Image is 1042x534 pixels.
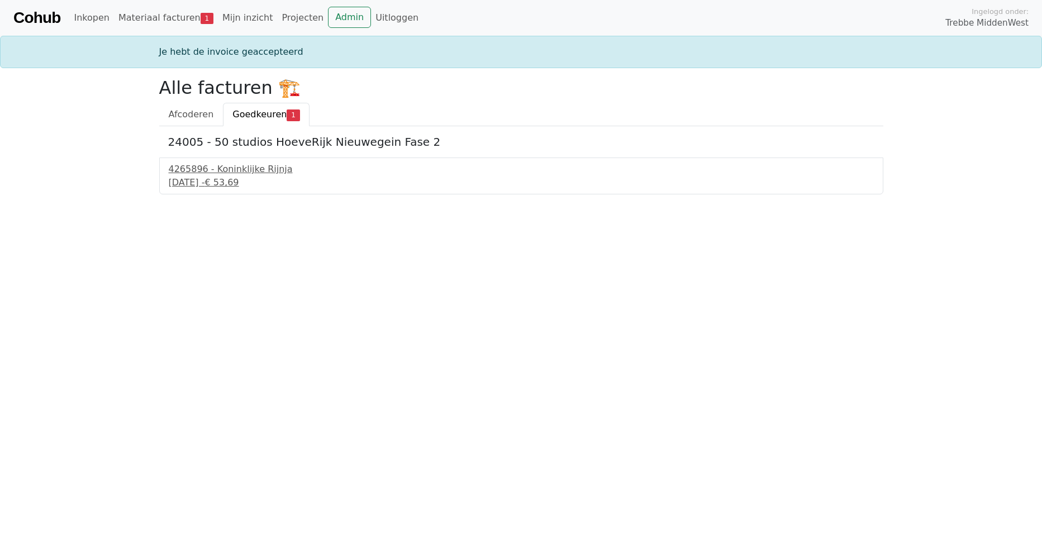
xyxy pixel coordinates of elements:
[204,177,239,188] span: € 53,69
[169,163,874,189] a: 4265896 - Koninklijke Rijnja[DATE] -€ 53,69
[169,163,874,176] div: 4265896 - Koninklijke Rijnja
[159,77,883,98] h2: Alle facturen 🏗️
[201,13,213,24] span: 1
[232,109,287,120] span: Goedkeuren
[159,103,223,126] a: Afcoderen
[169,109,214,120] span: Afcoderen
[218,7,278,29] a: Mijn inzicht
[328,7,371,28] a: Admin
[13,4,60,31] a: Cohub
[169,176,874,189] div: [DATE] -
[972,6,1029,17] span: Ingelogd onder:
[168,135,874,149] h5: 24005 - 50 studios HoeveRijk Nieuwegein Fase 2
[153,45,890,59] div: Je hebt de invoice geaccepteerd
[223,103,309,126] a: Goedkeuren1
[371,7,423,29] a: Uitloggen
[114,7,218,29] a: Materiaal facturen1
[69,7,113,29] a: Inkopen
[945,17,1029,30] span: Trebbe MiddenWest
[287,109,299,121] span: 1
[277,7,328,29] a: Projecten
